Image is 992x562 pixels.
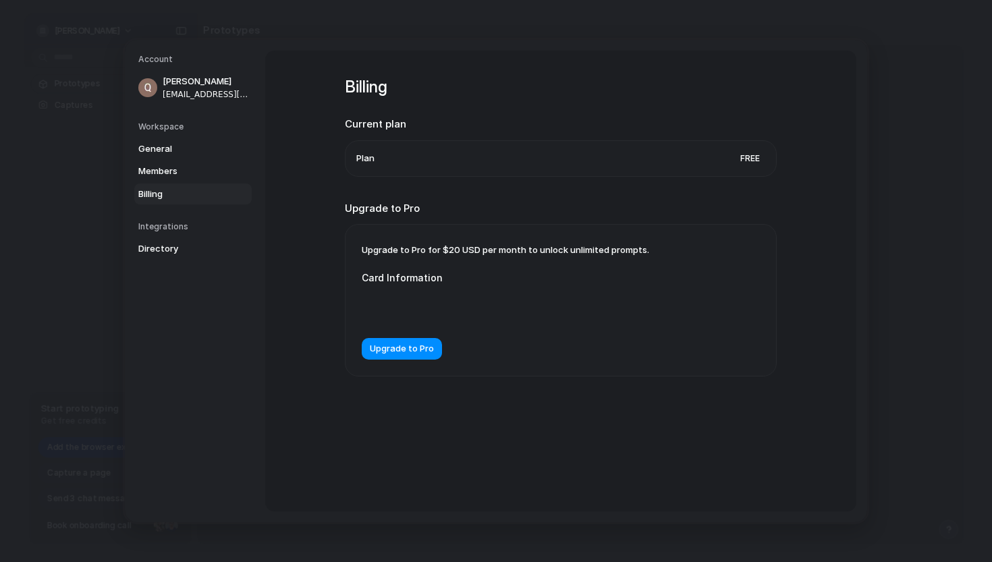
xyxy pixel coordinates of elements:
[345,75,777,99] h1: Billing
[138,221,252,233] h5: Integrations
[134,71,252,105] a: [PERSON_NAME][EMAIL_ADDRESS][DOMAIN_NAME]
[370,342,434,356] span: Upgrade to Pro
[163,88,249,101] span: [EMAIL_ADDRESS][DOMAIN_NAME]
[362,271,632,285] label: Card Information
[345,117,777,132] h2: Current plan
[138,188,225,201] span: Billing
[163,75,249,88] span: [PERSON_NAME]
[134,238,252,260] a: Directory
[362,338,442,360] button: Upgrade to Pro
[138,121,252,133] h5: Workspace
[134,184,252,205] a: Billing
[345,201,777,217] h2: Upgrade to Pro
[735,152,765,165] span: Free
[138,142,225,156] span: General
[138,53,252,65] h5: Account
[362,244,649,255] span: Upgrade to Pro for $20 USD per month to unlock unlimited prompts.
[138,165,225,178] span: Members
[134,138,252,160] a: General
[373,301,621,314] iframe: Secure card payment input frame
[134,161,252,182] a: Members
[356,152,375,165] span: Plan
[138,242,225,256] span: Directory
